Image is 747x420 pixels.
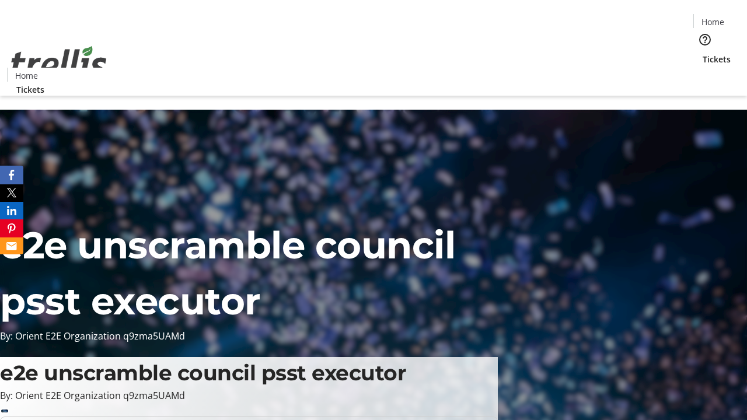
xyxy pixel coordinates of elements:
[7,83,54,96] a: Tickets
[693,28,717,51] button: Help
[7,33,111,92] img: Orient E2E Organization q9zma5UAMd's Logo
[693,53,740,65] a: Tickets
[703,53,731,65] span: Tickets
[8,69,45,82] a: Home
[16,83,44,96] span: Tickets
[701,16,724,28] span: Home
[694,16,731,28] a: Home
[693,65,717,89] button: Cart
[15,69,38,82] span: Home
